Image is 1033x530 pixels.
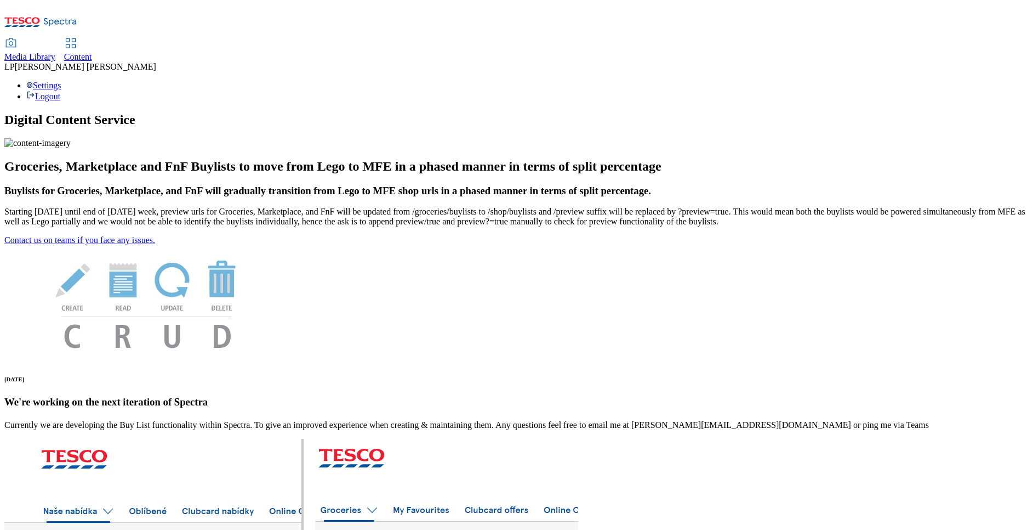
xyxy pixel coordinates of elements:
[4,207,1029,227] p: Starting [DATE] until end of [DATE] week, preview urls for Groceries, Marketplace, and FnF will b...
[4,396,1029,408] h3: We're working on the next iteration of Spectra
[64,39,92,62] a: Content
[4,376,1029,382] h6: [DATE]
[4,235,155,245] a: Contact us on teams if you face any issues.
[4,62,15,71] span: LP
[4,185,1029,197] h3: Buylists for Groceries, Marketplace, and FnF will gradually transition from Lego to MFE shop urls...
[4,245,289,360] img: News Image
[26,81,61,90] a: Settings
[4,112,1029,127] h1: Digital Content Service
[4,138,71,148] img: content-imagery
[15,62,156,71] span: [PERSON_NAME] [PERSON_NAME]
[4,159,1029,174] h2: Groceries, Marketplace and FnF Buylists to move from Lego to MFE in a phased manner in terms of s...
[4,39,55,62] a: Media Library
[4,420,1029,430] p: Currently we are developing the Buy List functionality within Spectra. To give an improved experi...
[4,52,55,61] span: Media Library
[64,52,92,61] span: Content
[26,92,60,101] a: Logout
